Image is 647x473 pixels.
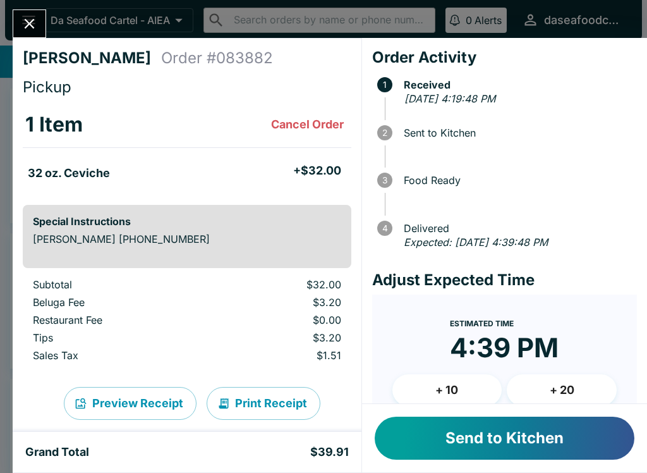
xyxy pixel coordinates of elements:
text: 1 [383,80,387,90]
time: 4:39 PM [450,331,559,364]
span: Delivered [397,223,637,234]
span: Received [397,79,637,90]
button: Close [13,10,45,37]
table: orders table [23,278,351,367]
h5: Grand Total [25,445,89,460]
button: + 20 [507,374,617,406]
p: $1.51 [217,349,341,362]
table: orders table [23,102,351,195]
text: 3 [382,175,387,185]
p: Subtotal [33,278,197,291]
p: Tips [33,331,197,344]
p: Beluga Fee [33,296,197,309]
button: + 10 [392,374,502,406]
p: $32.00 [217,278,341,291]
p: Restaurant Fee [33,314,197,326]
button: Preview Receipt [64,387,197,420]
button: Send to Kitchen [375,417,634,460]
button: Cancel Order [266,112,349,137]
p: $3.20 [217,296,341,309]
button: Print Receipt [207,387,320,420]
p: $0.00 [217,314,341,326]
h5: 32 oz. Ceviche [28,166,110,181]
h3: 1 Item [25,112,83,137]
h4: Order # 083882 [161,49,273,68]
em: Expected: [DATE] 4:39:48 PM [404,236,548,249]
text: 4 [382,223,387,233]
p: Sales Tax [33,349,197,362]
h6: Special Instructions [33,215,341,228]
h5: $39.91 [310,445,349,460]
text: 2 [382,128,387,138]
em: [DATE] 4:19:48 PM [404,92,495,105]
h4: Order Activity [372,48,637,67]
h5: + $32.00 [293,163,341,178]
h4: Adjust Expected Time [372,271,637,290]
h4: [PERSON_NAME] [23,49,161,68]
p: $3.20 [217,331,341,344]
span: Food Ready [397,175,637,186]
p: [PERSON_NAME] [PHONE_NUMBER] [33,233,341,245]
span: Pickup [23,78,71,96]
span: Estimated Time [450,319,514,328]
span: Sent to Kitchen [397,127,637,138]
